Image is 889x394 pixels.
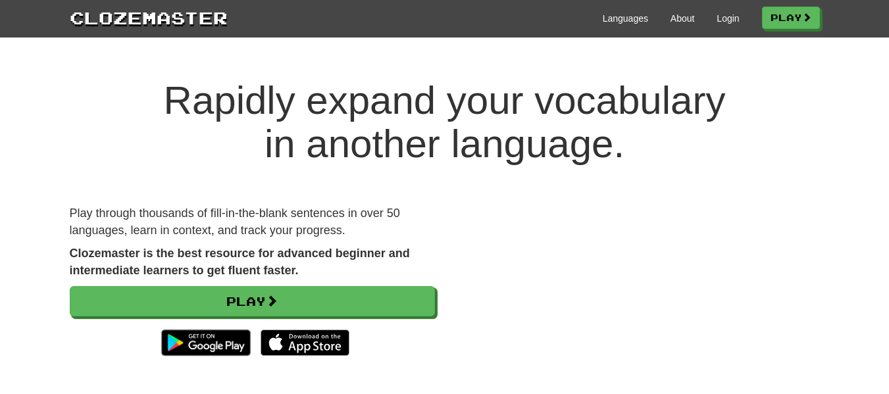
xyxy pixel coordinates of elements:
a: Play [762,7,820,29]
a: Clozemaster [70,5,228,30]
a: About [671,12,695,25]
a: Login [717,12,739,25]
p: Play through thousands of fill-in-the-blank sentences in over 50 languages, learn in context, and... [70,205,435,239]
strong: Clozemaster is the best resource for advanced beginner and intermediate learners to get fluent fa... [70,247,410,277]
a: Languages [603,12,648,25]
img: Download_on_the_App_Store_Badge_US-UK_135x40-25178aeef6eb6b83b96f5f2d004eda3bffbb37122de64afbaef7... [261,330,349,356]
img: Get it on Google Play [155,323,257,362]
a: Play [70,286,435,316]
